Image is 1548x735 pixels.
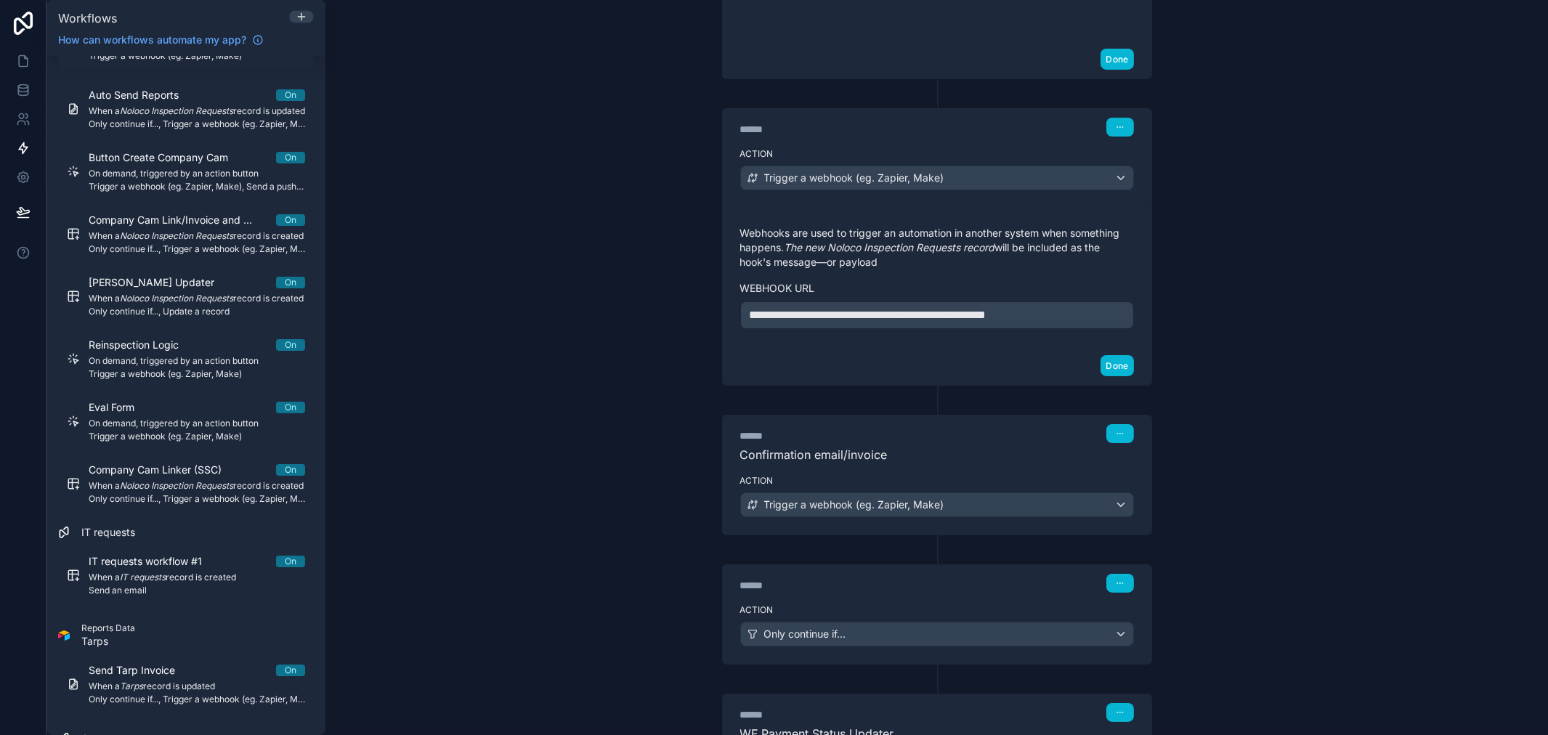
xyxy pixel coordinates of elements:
[740,148,1134,160] label: Action
[58,33,246,47] span: How can workflows automate my app?
[764,498,944,512] span: Trigger a webhook (eg. Zapier, Make)
[740,166,1134,190] button: Trigger a webhook (eg. Zapier, Make)
[740,446,1134,463] p: Confirmation email/invoice
[1101,49,1133,70] button: Done
[52,33,270,47] a: How can workflows automate my app?
[1101,355,1133,376] button: Done
[58,11,117,25] span: Workflows
[740,604,1134,616] label: Action
[740,622,1134,646] button: Only continue if...
[740,226,1134,269] p: Webhooks are used to trigger an automation in another system when something happens. will be incl...
[740,475,1134,487] label: Action
[740,281,1134,296] label: Webhook url
[740,492,1134,517] button: Trigger a webhook (eg. Zapier, Make)
[764,171,944,185] span: Trigger a webhook (eg. Zapier, Make)
[785,241,995,253] em: The new Noloco Inspection Requests record
[764,627,846,641] span: Only continue if...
